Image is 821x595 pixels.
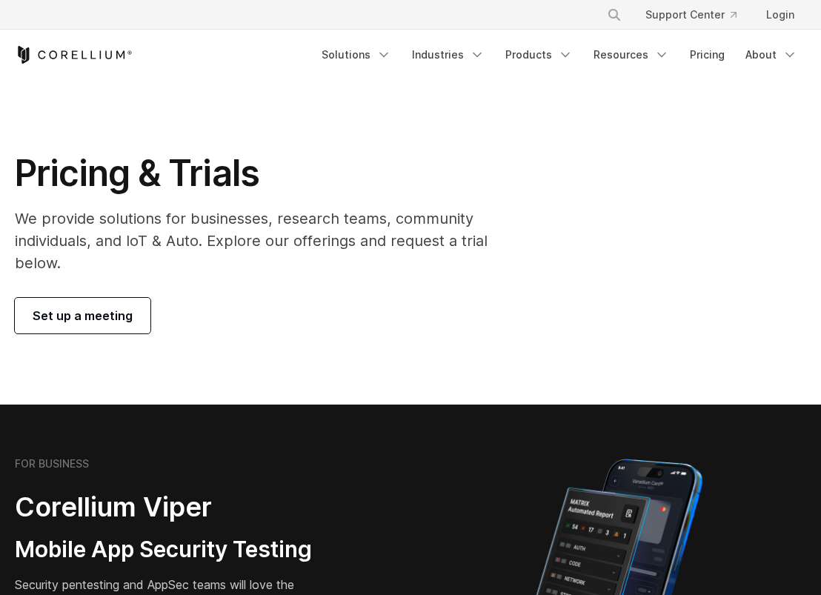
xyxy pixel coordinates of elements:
a: Support Center [634,1,748,28]
div: Navigation Menu [313,41,806,68]
a: Solutions [313,41,400,68]
span: Set up a meeting [33,307,133,325]
a: Login [754,1,806,28]
h1: Pricing & Trials [15,151,533,196]
a: Resources [585,41,678,68]
a: Products [496,41,582,68]
div: Navigation Menu [589,1,806,28]
a: Set up a meeting [15,298,150,333]
h3: Mobile App Security Testing [15,536,339,564]
a: Pricing [681,41,734,68]
a: About [737,41,806,68]
a: Corellium Home [15,46,133,64]
h2: Corellium Viper [15,491,339,524]
a: Industries [403,41,493,68]
p: We provide solutions for businesses, research teams, community individuals, and IoT & Auto. Explo... [15,207,533,274]
button: Search [601,1,628,28]
h6: FOR BUSINESS [15,457,89,471]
